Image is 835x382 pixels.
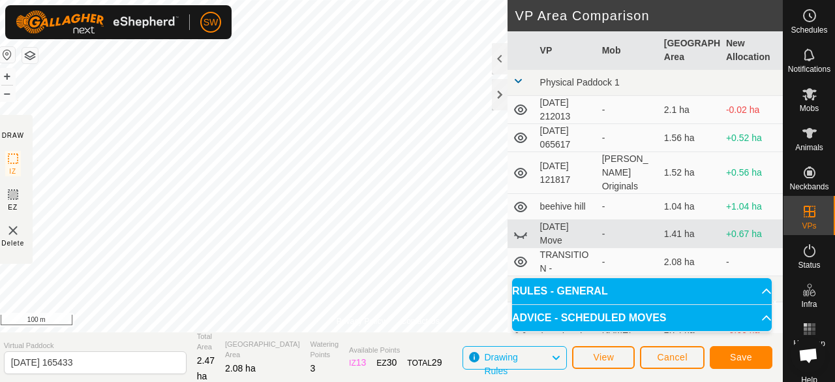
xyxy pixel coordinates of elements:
div: - [602,200,654,214]
div: - [602,131,654,145]
span: 2.08 ha [225,363,256,374]
span: 3 [311,363,316,374]
span: Notifications [788,65,830,73]
span: EZ [8,202,18,212]
td: [DATE] 212013 [535,96,597,124]
td: +0.56 ha [721,152,783,194]
span: Schedules [791,26,827,34]
span: Infra [801,300,817,308]
td: 1.56 ha [659,124,721,152]
div: - [602,227,654,241]
span: SW [204,16,219,29]
td: +1.04 ha [721,194,783,220]
p-accordion-header: ADVICE - SCHEDULED MOVES [512,305,772,331]
td: TRANSITION - [535,248,597,276]
span: Neckbands [789,183,828,191]
th: [GEOGRAPHIC_DATA] Area [659,31,721,70]
td: 2.08 ha [659,248,721,276]
div: - [602,103,654,117]
span: Animals [795,144,823,151]
img: Gallagher Logo [16,10,179,34]
div: EZ [376,356,397,370]
span: Save [730,352,752,362]
button: Cancel [640,346,705,369]
p-accordion-header: RULES - GENERAL [512,278,772,304]
span: Virtual Paddock [4,340,187,351]
span: VPs [802,222,816,230]
button: View [572,346,635,369]
span: View [593,352,614,362]
td: +0.67 ha [721,220,783,248]
span: 30 [387,357,397,368]
span: Physical Paddock 1 [540,77,620,88]
td: 1.52 ha [659,152,721,194]
img: VP [5,223,21,238]
a: Privacy Policy [337,315,386,327]
td: +0.52 ha [721,124,783,152]
span: 13 [356,357,367,368]
button: Map Layers [22,48,38,63]
td: 1.41 ha [659,220,721,248]
div: Open chat [791,338,826,373]
span: Delete [1,238,24,248]
span: Watering Points [311,339,339,360]
td: [DATE] 121817 [535,152,597,194]
span: 2.47 ha [197,355,215,381]
span: IZ [9,167,16,176]
div: DRAW [2,131,24,140]
span: Drawing Rules [484,352,517,376]
span: Available Points [349,345,442,356]
span: Total Area [197,331,215,353]
th: Mob [597,31,659,70]
div: TOTAL [407,356,442,370]
span: ADVICE - SCHEDULED MOVES [512,313,666,323]
td: - [721,248,783,276]
span: Heatmap [793,340,825,347]
div: IZ [349,356,366,370]
td: [DATE] Move [535,220,597,248]
h2: VP Area Comparison [515,8,783,24]
td: beehive hill [535,194,597,220]
th: New Allocation [721,31,783,70]
td: 2.1 ha [659,96,721,124]
th: VP [535,31,597,70]
span: 29 [432,357,442,368]
span: Status [798,261,820,269]
div: - [602,255,654,269]
span: Mobs [800,104,819,112]
span: RULES - GENERAL [512,286,608,296]
span: [GEOGRAPHIC_DATA] Area [225,339,300,360]
td: 1.04 ha [659,194,721,220]
div: [PERSON_NAME] Originals [602,152,654,193]
a: Contact Us [401,315,440,327]
button: Save [710,346,772,369]
td: [DATE] 065617 [535,124,597,152]
span: Cancel [657,352,688,362]
td: -0.02 ha [721,96,783,124]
